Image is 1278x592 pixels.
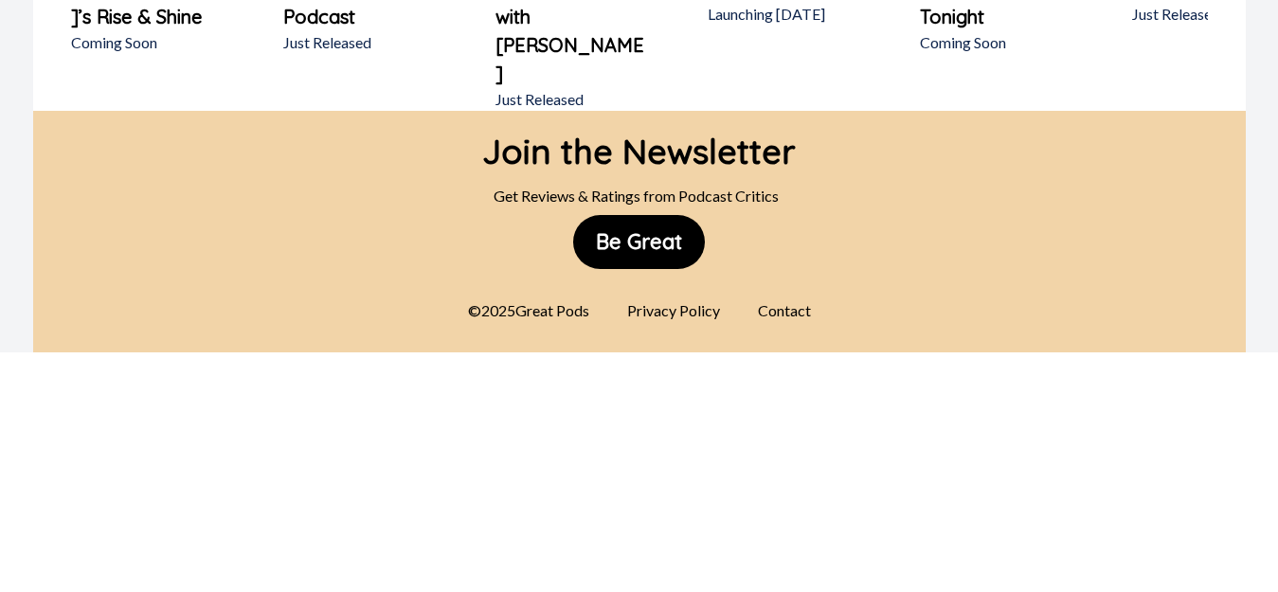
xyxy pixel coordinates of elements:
[708,3,859,26] p: Launching [DATE]
[616,292,731,330] div: Privacy Policy
[747,292,822,330] div: Contact
[457,292,601,330] div: © 2025 Great Pods
[482,111,796,177] div: Join the Newsletter
[573,215,705,269] button: Be Great
[495,88,647,111] p: Just Released
[71,31,223,54] p: Coming Soon
[920,31,1071,54] p: Coming Soon
[482,177,796,215] div: Get Reviews & Ratings from Podcast Critics
[283,31,435,54] p: Just Released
